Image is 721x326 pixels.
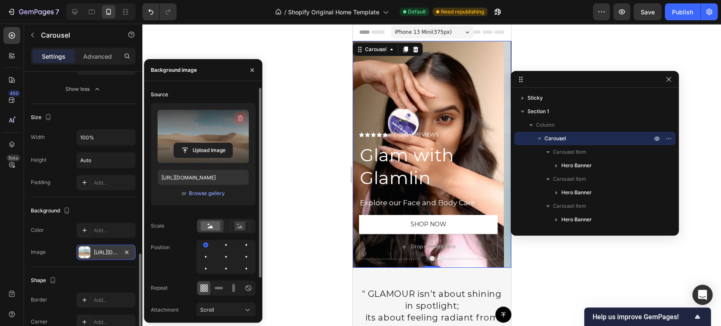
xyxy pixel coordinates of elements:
[593,312,702,322] button: Show survey - Help us improve GemPages!
[553,148,586,156] span: Carousel Item
[3,3,63,20] button: 7
[83,52,112,61] p: Advanced
[31,81,136,97] button: Show less
[353,24,511,326] iframe: Design area
[6,155,20,161] div: Beta
[196,302,256,318] button: Scroll
[553,202,586,210] span: Carousel Item
[11,22,35,30] div: Carousel
[288,8,379,16] span: Shopify Original Home Template
[41,30,113,40] p: Carousel
[634,3,661,20] button: Save
[31,226,44,234] div: Color
[665,3,700,20] button: Publish
[31,133,45,141] div: Width
[151,244,170,251] div: Position
[94,227,133,234] div: Add...
[94,296,133,304] div: Add...
[174,143,233,158] button: Upload Image
[77,130,135,145] input: Auto
[593,313,692,321] span: Help us improve GemPages!
[528,107,549,116] span: Section 1
[151,91,168,98] div: Source
[561,161,592,170] span: Hero Banner
[544,134,566,143] span: Carousel
[441,8,484,16] span: Need republishing
[151,306,179,314] div: Attachment
[158,17,309,244] div: Background Image
[31,112,53,123] div: Size
[641,8,655,16] span: Save
[85,232,90,237] button: Dot
[151,284,168,292] div: Repeat
[672,8,693,16] div: Publish
[31,205,72,217] div: Background
[94,179,133,187] div: Add...
[77,152,135,168] input: Auto
[200,307,214,313] span: Scroll
[142,3,177,20] div: Undo/Redo
[31,318,48,326] div: Corner
[158,170,249,185] input: https://example.com/image.jpg
[77,232,82,237] button: Dot
[94,249,118,256] div: [URL][DOMAIN_NAME]
[561,188,592,197] span: Hero Banner
[65,85,101,93] div: Show less
[8,90,20,97] div: 450
[31,156,46,164] div: Height
[528,94,543,102] span: Sticky
[31,275,58,286] div: Shape
[55,7,59,17] p: 7
[31,248,46,256] div: Image
[151,222,164,230] div: Scale
[188,189,225,198] button: Browse gallery
[68,232,73,237] button: Dot
[408,8,426,16] span: Default
[158,17,309,244] div: Overlay
[284,8,286,16] span: /
[553,175,586,183] span: Carousel Item
[31,296,47,304] div: Border
[31,179,50,186] div: Padding
[182,188,187,198] span: or
[151,66,197,74] div: Background image
[189,190,225,197] div: Browse gallery
[536,121,555,129] span: Column
[692,285,713,305] div: Open Intercom Messenger
[42,52,65,61] p: Settings
[94,318,133,326] div: Add...
[561,215,592,224] span: Hero Banner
